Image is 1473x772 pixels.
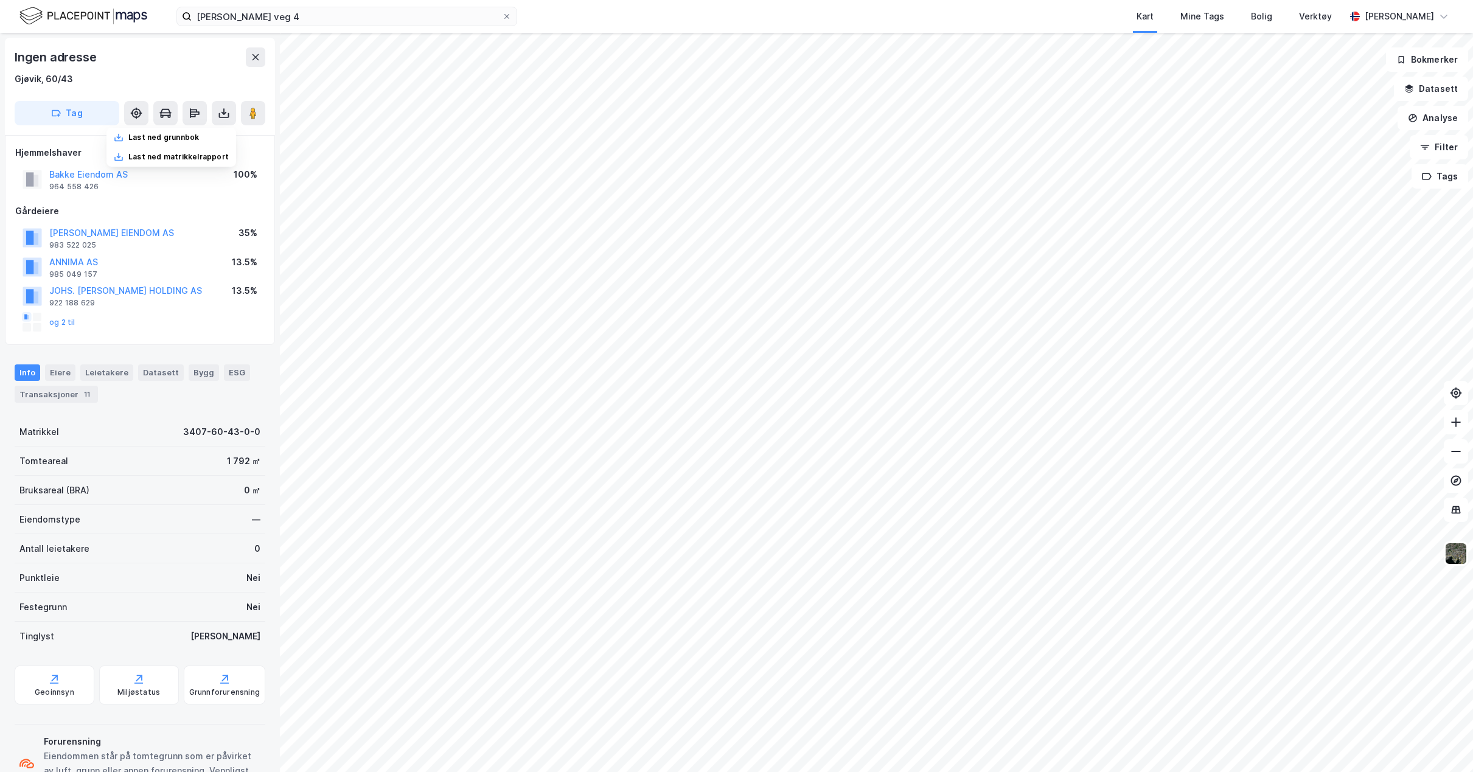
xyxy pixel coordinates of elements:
input: Søk på adresse, matrikkel, gårdeiere, leietakere eller personer [192,7,502,26]
div: Gjøvik, 60/43 [15,72,73,86]
div: 11 [81,388,93,400]
div: Tinglyst [19,629,54,644]
div: Bygg [189,364,219,380]
div: [PERSON_NAME] [190,629,260,644]
div: Mine Tags [1180,9,1224,24]
div: 13.5% [232,283,257,298]
div: 922 188 629 [49,298,95,308]
div: Last ned matrikkelrapport [128,152,229,162]
div: Info [15,364,40,380]
div: 1 792 ㎡ [227,454,260,468]
div: Transaksjoner [15,386,98,403]
div: Miljøstatus [117,687,160,697]
div: Leietakere [80,364,133,380]
div: Matrikkel [19,425,59,439]
button: Tag [15,101,119,125]
img: logo.f888ab2527a4732fd821a326f86c7f29.svg [19,5,147,27]
div: Eiere [45,364,75,380]
div: 964 558 426 [49,182,99,192]
button: Analyse [1398,106,1468,130]
div: Eiendomstype [19,512,80,527]
button: Filter [1410,135,1468,159]
div: Geoinnsyn [35,687,74,697]
div: 983 522 025 [49,240,96,250]
div: [PERSON_NAME] [1365,9,1434,24]
div: Bolig [1251,9,1272,24]
div: Forurensning [44,734,260,749]
div: Festegrunn [19,600,67,614]
div: Last ned grunnbok [128,133,199,142]
div: 13.5% [232,255,257,270]
div: Nei [246,571,260,585]
button: Bokmerker [1386,47,1468,72]
div: Nei [246,600,260,614]
div: Grunnforurensning [189,687,260,697]
div: Bruksareal (BRA) [19,483,89,498]
div: Tomteareal [19,454,68,468]
button: Tags [1412,164,1468,189]
div: Hjemmelshaver [15,145,265,160]
div: Punktleie [19,571,60,585]
div: 985 049 157 [49,270,97,279]
div: Datasett [138,364,184,380]
div: — [252,512,260,527]
div: Antall leietakere [19,541,89,556]
iframe: Chat Widget [1412,714,1473,772]
div: Kontrollprogram for chat [1412,714,1473,772]
button: Datasett [1394,77,1468,101]
div: 0 ㎡ [244,483,260,498]
div: Ingen adresse [15,47,99,67]
div: 3407-60-43-0-0 [183,425,260,439]
div: 100% [234,167,257,182]
div: Verktøy [1299,9,1332,24]
div: Gårdeiere [15,204,265,218]
div: 0 [254,541,260,556]
div: 35% [239,226,257,240]
div: Kart [1137,9,1154,24]
img: 9k= [1444,542,1468,565]
div: ESG [224,364,250,380]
